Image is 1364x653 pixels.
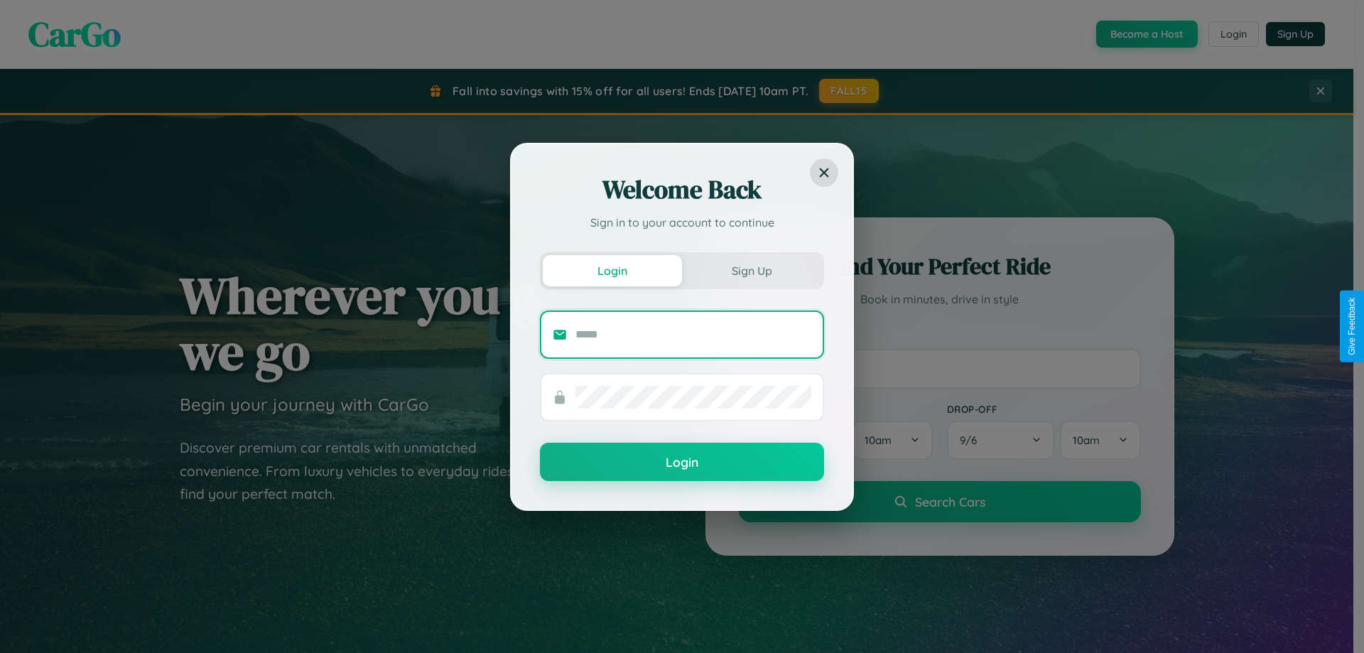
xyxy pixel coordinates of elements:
[540,173,824,207] h2: Welcome Back
[682,255,821,286] button: Sign Up
[540,214,824,231] p: Sign in to your account to continue
[540,443,824,481] button: Login
[543,255,682,286] button: Login
[1347,298,1357,355] div: Give Feedback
